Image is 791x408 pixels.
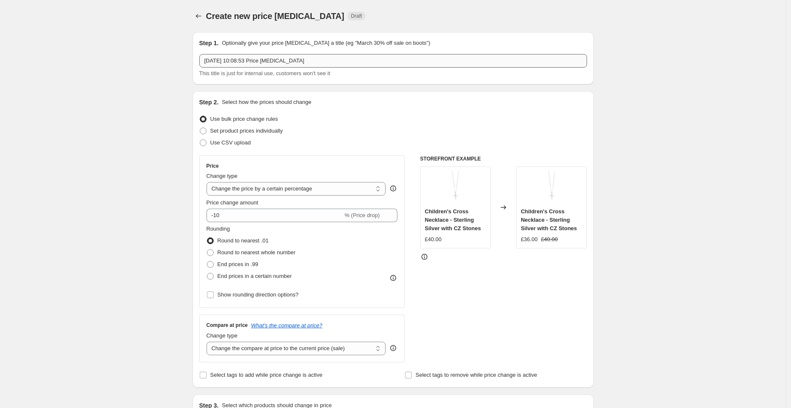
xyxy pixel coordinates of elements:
span: Show rounding direction options? [217,291,299,298]
button: What's the compare at price? [251,322,323,329]
span: Select tags to add while price change is active [210,372,323,378]
span: Use CSV upload [210,139,251,146]
span: Draft [351,13,362,19]
h2: Step 1. [199,39,219,47]
p: Select how the prices should change [222,98,311,106]
div: help [389,184,397,193]
span: Select tags to remove while price change is active [416,372,537,378]
span: % (Price drop) [345,212,380,218]
h3: Compare at price [207,322,248,329]
span: Round to nearest whole number [217,249,296,256]
h6: STOREFRONT EXAMPLE [420,155,587,162]
strike: £40.00 [541,235,558,244]
input: -15 [207,209,343,222]
div: help [389,344,397,352]
span: Use bulk price change rules [210,116,278,122]
div: £40.00 [425,235,442,244]
span: End prices in a certain number [217,273,292,279]
span: Change type [207,332,238,339]
div: £36.00 [521,235,538,244]
span: Create new price [MEDICAL_DATA] [206,11,345,21]
input: 30% off holiday sale [199,54,587,68]
span: Set product prices individually [210,128,283,134]
p: Optionally give your price [MEDICAL_DATA] a title (eg "March 30% off sale on boots") [222,39,430,47]
span: End prices in .99 [217,261,258,267]
span: Rounding [207,226,230,232]
button: Price change jobs [193,10,204,22]
span: Change type [207,173,238,179]
h2: Step 2. [199,98,219,106]
h3: Price [207,163,219,169]
span: This title is just for internal use, customers won't see it [199,70,330,76]
span: Children's Cross Necklace - Sterling Silver with CZ Stones [425,208,481,231]
span: Round to nearest .01 [217,237,269,244]
img: rockabye-baby-cross-necklace-sterling-silver-with-cz-stones-531265_80x.jpg [438,171,472,205]
span: Children's Cross Necklace - Sterling Silver with CZ Stones [521,208,577,231]
span: Price change amount [207,199,258,206]
img: rockabye-baby-cross-necklace-sterling-silver-with-cz-stones-531265_80x.jpg [535,171,568,205]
